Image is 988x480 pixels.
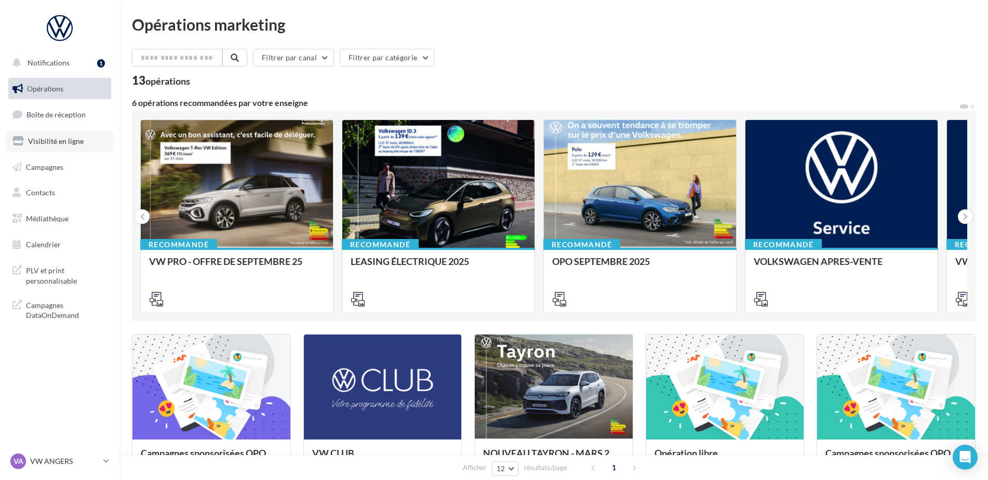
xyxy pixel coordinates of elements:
div: Recommandé [745,239,822,250]
span: Notifications [28,58,70,67]
span: Médiathèque [26,214,69,223]
span: Opérations [27,84,63,93]
div: Recommandé [140,239,217,250]
div: Campagnes sponsorisées OPO Septembre [141,448,282,469]
div: Recommandé [543,239,620,250]
div: Opérations marketing [132,17,976,32]
div: OPO SEPTEMBRE 2025 [552,256,728,277]
button: 12 [492,461,518,476]
div: NOUVEAU TAYRON - MARS 2025 [483,448,624,469]
button: Filtrer par canal [253,49,334,66]
button: Notifications 1 [6,52,109,74]
span: 12 [497,464,505,473]
div: Opération libre [655,448,796,469]
div: LEASING ÉLECTRIQUE 2025 [351,256,526,277]
a: Campagnes [6,156,113,178]
span: résultats/page [524,463,567,473]
a: VA VW ANGERS [8,451,111,471]
div: VOLKSWAGEN APRES-VENTE [754,256,929,277]
span: Afficher [463,463,486,473]
span: Contacts [26,188,55,197]
span: VA [14,456,23,466]
div: 1 [97,59,105,68]
div: 6 opérations recommandées par votre enseigne [132,99,959,107]
span: Visibilité en ligne [28,137,84,145]
a: Calendrier [6,234,113,256]
a: Campagnes DataOnDemand [6,294,113,325]
p: VW ANGERS [30,456,99,466]
div: Recommandé [342,239,419,250]
a: Opérations [6,78,113,100]
button: Filtrer par catégorie [340,49,434,66]
a: PLV et print personnalisable [6,259,113,290]
a: Visibilité en ligne [6,130,113,152]
span: Boîte de réception [26,110,86,119]
a: Contacts [6,182,113,204]
span: 1 [606,459,622,476]
div: VW CLUB [312,448,453,469]
a: Boîte de réception [6,103,113,126]
span: PLV et print personnalisable [26,263,107,286]
div: Open Intercom Messenger [953,445,978,470]
span: Campagnes DataOnDemand [26,298,107,321]
div: VW PRO - OFFRE DE SEPTEMBRE 25 [149,256,325,277]
div: opérations [145,76,190,86]
div: Campagnes sponsorisées OPO [825,448,967,469]
div: 13 [132,75,190,86]
span: Campagnes [26,162,63,171]
a: Médiathèque [6,208,113,230]
span: Calendrier [26,240,61,249]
